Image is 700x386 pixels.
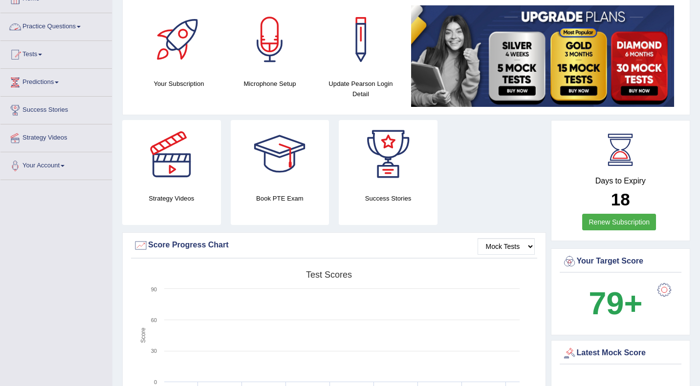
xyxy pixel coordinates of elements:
tspan: Test scores [306,270,352,280]
a: Success Stories [0,97,112,121]
h4: Update Pearson Login Detail [320,79,401,99]
text: 30 [151,348,157,354]
text: 60 [151,317,157,323]
text: 90 [151,286,157,292]
h4: Microphone Setup [229,79,310,89]
div: Score Progress Chart [133,238,535,253]
h4: Strategy Videos [122,193,221,203]
a: Your Account [0,152,112,177]
h4: Book PTE Exam [231,193,329,203]
b: 79+ [589,285,642,321]
h4: Success Stories [339,193,437,203]
text: 0 [154,379,157,385]
img: small5.jpg [411,5,674,107]
a: Renew Subscription [582,214,656,230]
tspan: Score [140,327,147,343]
a: Practice Questions [0,13,112,38]
h4: Days to Expiry [562,177,679,185]
h4: Your Subscription [138,79,219,89]
a: Strategy Videos [0,124,112,149]
a: Tests [0,41,112,65]
div: Your Target Score [562,254,679,269]
a: Predictions [0,69,112,93]
b: 18 [611,190,630,209]
div: Latest Mock Score [562,346,679,361]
